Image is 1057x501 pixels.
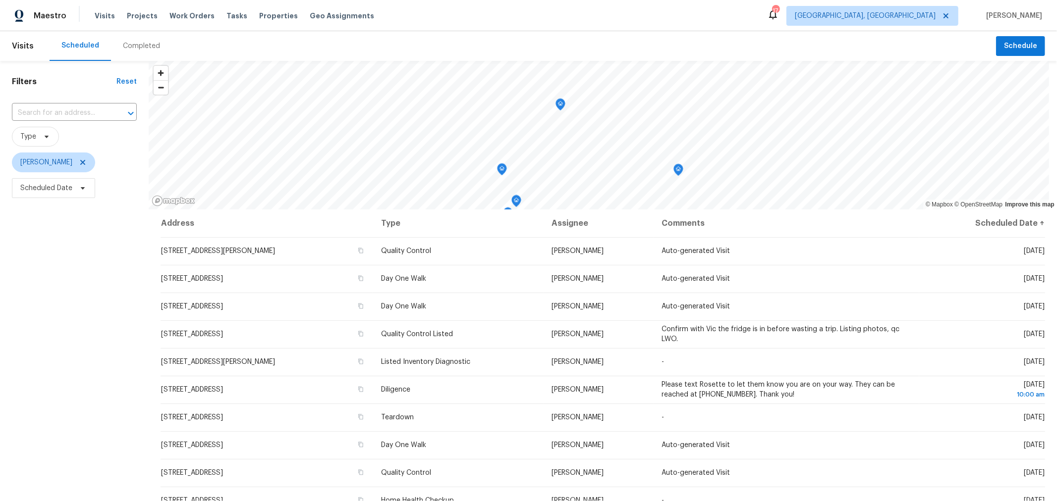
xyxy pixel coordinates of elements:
[356,357,365,366] button: Copy Address
[20,157,72,167] span: [PERSON_NAME]
[662,469,730,476] span: Auto-generated Visit
[552,331,604,338] span: [PERSON_NAME]
[1024,248,1045,254] span: [DATE]
[919,209,1045,237] th: Scheduled Date ↑
[381,275,426,282] span: Day One Walk
[127,11,158,21] span: Projects
[552,469,604,476] span: [PERSON_NAME]
[1024,303,1045,310] span: [DATE]
[161,386,223,393] span: [STREET_ADDRESS]
[552,358,604,365] span: [PERSON_NAME]
[982,11,1042,21] span: [PERSON_NAME]
[381,248,431,254] span: Quality Control
[161,248,275,254] span: [STREET_ADDRESS][PERSON_NAME]
[662,248,730,254] span: Auto-generated Visit
[12,77,116,87] h1: Filters
[772,6,779,16] div: 17
[1005,201,1055,208] a: Improve this map
[381,303,426,310] span: Day One Walk
[259,11,298,21] span: Properties
[34,11,66,21] span: Maestro
[12,105,109,121] input: Search for an address...
[662,358,664,365] span: -
[503,207,513,223] div: Map marker
[381,331,453,338] span: Quality Control Listed
[149,61,1049,209] canvas: Map
[161,442,223,449] span: [STREET_ADDRESS]
[1024,331,1045,338] span: [DATE]
[356,385,365,394] button: Copy Address
[954,201,1002,208] a: OpenStreetMap
[552,442,604,449] span: [PERSON_NAME]
[927,390,1045,400] div: 10:00 am
[310,11,374,21] span: Geo Assignments
[996,36,1045,56] button: Schedule
[356,412,365,421] button: Copy Address
[1004,40,1037,52] span: Schedule
[1024,469,1045,476] span: [DATE]
[1024,358,1045,365] span: [DATE]
[123,41,160,51] div: Completed
[552,248,604,254] span: [PERSON_NAME]
[124,106,138,120] button: Open
[552,275,604,282] span: [PERSON_NAME]
[497,163,507,179] div: Map marker
[356,329,365,338] button: Copy Address
[356,468,365,477] button: Copy Address
[544,209,654,237] th: Assignee
[795,11,936,21] span: [GEOGRAPHIC_DATA], [GEOGRAPHIC_DATA]
[373,209,544,237] th: Type
[662,381,895,398] span: Please text Rosette to let them know you are on your way. They can be reached at [PHONE_NUMBER]. ...
[356,246,365,255] button: Copy Address
[61,41,99,50] div: Scheduled
[1024,442,1045,449] span: [DATE]
[356,440,365,449] button: Copy Address
[154,81,168,95] span: Zoom out
[381,469,431,476] span: Quality Control
[1024,414,1045,421] span: [DATE]
[927,381,1045,400] span: [DATE]
[154,80,168,95] button: Zoom out
[662,303,730,310] span: Auto-generated Visit
[511,195,521,210] div: Map marker
[356,301,365,310] button: Copy Address
[662,414,664,421] span: -
[381,358,470,365] span: Listed Inventory Diagnostic
[381,386,410,393] span: Diligence
[161,358,275,365] span: [STREET_ADDRESS][PERSON_NAME]
[95,11,115,21] span: Visits
[926,201,953,208] a: Mapbox
[662,442,730,449] span: Auto-generated Visit
[662,326,899,343] span: Confirm with Vic the fridge is in before wasting a trip. Listing photos, qc LWO.
[381,414,414,421] span: Teardown
[552,303,604,310] span: [PERSON_NAME]
[161,209,373,237] th: Address
[161,303,223,310] span: [STREET_ADDRESS]
[381,442,426,449] span: Day One Walk
[20,183,72,193] span: Scheduled Date
[152,195,195,206] a: Mapbox homepage
[169,11,215,21] span: Work Orders
[20,132,36,142] span: Type
[552,386,604,393] span: [PERSON_NAME]
[161,275,223,282] span: [STREET_ADDRESS]
[154,66,168,80] button: Zoom in
[226,12,247,19] span: Tasks
[552,414,604,421] span: [PERSON_NAME]
[161,331,223,338] span: [STREET_ADDRESS]
[673,164,683,179] div: Map marker
[356,274,365,283] button: Copy Address
[1024,275,1045,282] span: [DATE]
[161,414,223,421] span: [STREET_ADDRESS]
[654,209,919,237] th: Comments
[12,35,34,57] span: Visits
[662,275,730,282] span: Auto-generated Visit
[556,99,565,114] div: Map marker
[116,77,137,87] div: Reset
[161,469,223,476] span: [STREET_ADDRESS]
